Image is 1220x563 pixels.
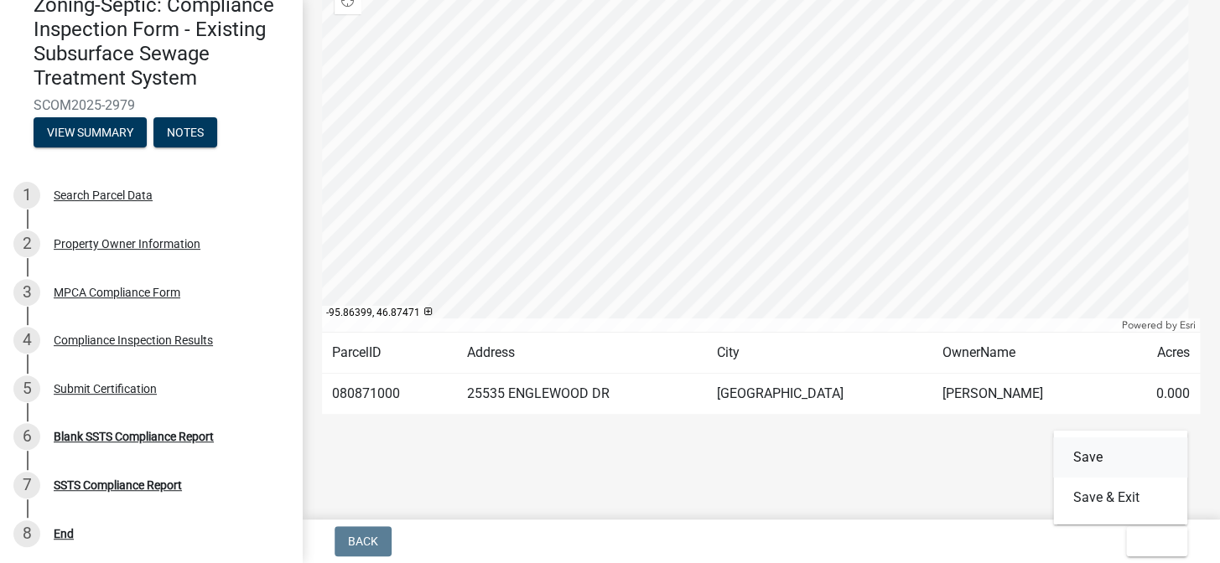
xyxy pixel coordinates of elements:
div: Compliance Inspection Results [54,334,213,346]
td: [PERSON_NAME] [932,374,1118,415]
div: 4 [13,327,40,354]
div: End [54,528,74,540]
td: ParcelID [322,333,457,374]
div: Submit Certification [54,383,157,395]
div: Property Owner Information [54,238,200,250]
td: Address [457,333,707,374]
td: 080871000 [322,374,457,415]
div: 1 [13,182,40,209]
a: Esri [1180,319,1196,331]
div: 7 [13,472,40,498]
td: Acres [1118,333,1200,374]
button: Notes [153,117,217,147]
td: City [707,333,932,374]
div: SSTS Compliance Report [54,479,182,491]
div: MPCA Compliance Form [54,287,180,298]
div: Blank SSTS Compliance Report [54,431,214,442]
div: 6 [13,423,40,450]
td: [GEOGRAPHIC_DATA] [707,374,932,415]
div: Exit [1053,431,1187,524]
button: Save & Exit [1053,478,1187,518]
button: Exit [1126,526,1187,556]
div: Powered by [1118,318,1200,332]
td: 25535 ENGLEWOOD DR [457,374,707,415]
span: SCOM2025-2979 [34,97,268,113]
button: Back [335,526,392,556]
span: Exit [1140,535,1164,548]
div: Search Parcel Data [54,189,153,201]
td: 0.000 [1118,374,1200,415]
button: View Summary [34,117,147,147]
div: 3 [13,279,40,306]
span: Back [348,535,378,548]
td: OwnerName [932,333,1118,374]
div: 2 [13,230,40,257]
wm-modal-confirm: Notes [153,127,217,140]
wm-modal-confirm: Summary [34,127,147,140]
button: Save [1053,437,1187,478]
div: 8 [13,520,40,547]
div: 5 [13,375,40,402]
